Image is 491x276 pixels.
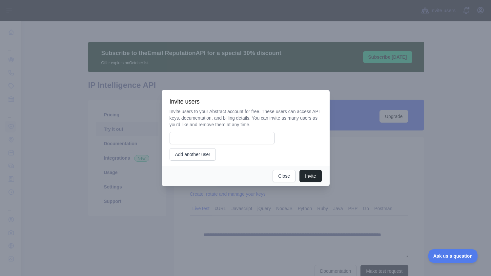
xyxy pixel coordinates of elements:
button: Close [273,170,296,182]
p: Invite users to your Abstract account for free. These users can access API keys, documentation, a... [170,108,322,128]
iframe: Toggle Customer Support [428,249,478,263]
button: Invite [299,170,321,182]
button: Add another user [170,148,216,161]
h3: Invite users [170,98,322,106]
